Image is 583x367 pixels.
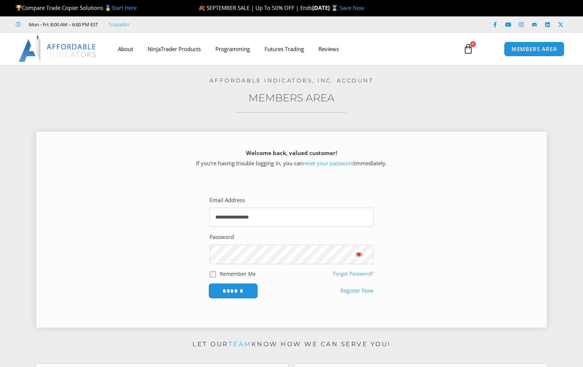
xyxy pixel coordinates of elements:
[340,286,373,296] a: Register Now
[210,232,234,242] label: Password
[303,159,354,167] a: reset your password
[504,42,565,57] a: MEMBERS AREA
[111,40,140,57] a: About
[257,40,311,57] a: Futures Trading
[49,148,534,169] p: If you’re having trouble logging in, you can immediately.
[312,4,340,11] strong: [DATE] ⌛
[16,4,137,11] span: Compare Trade Copier Solutions 🥇
[19,36,97,62] img: LogoAI | Affordable Indicators – NinjaTrader
[108,20,129,29] a: Trustpilot
[512,46,557,52] span: MEMBERS AREA
[27,20,98,29] span: Mon - Fri: 8:00 AM – 6:00 PM EST
[208,40,257,57] a: Programming
[470,41,476,47] span: 0
[340,4,364,11] a: Save Now
[140,40,208,57] a: NinjaTrader Products
[452,38,484,59] a: 0
[198,4,312,11] span: 🍂 SEPTEMBER SALE | Up To 50% OFF | Ends
[220,270,256,278] label: Remember Me
[249,92,334,104] a: Members Area
[210,195,245,205] label: Email Address
[344,245,373,264] button: Show password
[333,270,373,277] a: Forgot Password?
[246,149,337,157] strong: Welcome back, valued customer!
[16,5,21,11] img: 🏆
[311,40,346,57] a: Reviews
[111,40,455,57] nav: Menu
[36,339,547,350] p: Let our know how we can serve you!
[228,340,251,348] a: team
[111,4,137,11] a: Start Here
[210,77,374,84] a: Affordable Indicators, Inc. Account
